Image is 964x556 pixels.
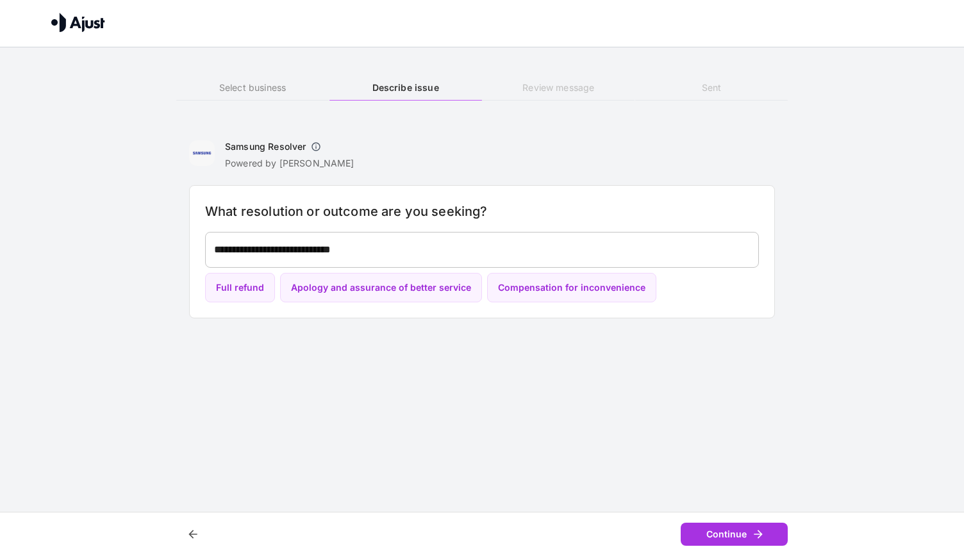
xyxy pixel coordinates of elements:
img: Samsung [189,140,215,166]
img: Ajust [51,13,105,32]
p: Powered by [PERSON_NAME] [225,157,354,170]
h6: Describe issue [329,81,482,95]
button: Continue [681,523,788,546]
h6: Sent [635,81,788,95]
button: Compensation for inconvenience [487,273,656,303]
h6: Select business [176,81,329,95]
button: Apology and assurance of better service [280,273,482,303]
button: Full refund [205,273,275,303]
h6: Samsung Resolver [225,140,306,153]
h6: Review message [482,81,635,95]
h6: What resolution or outcome are you seeking? [205,201,759,222]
